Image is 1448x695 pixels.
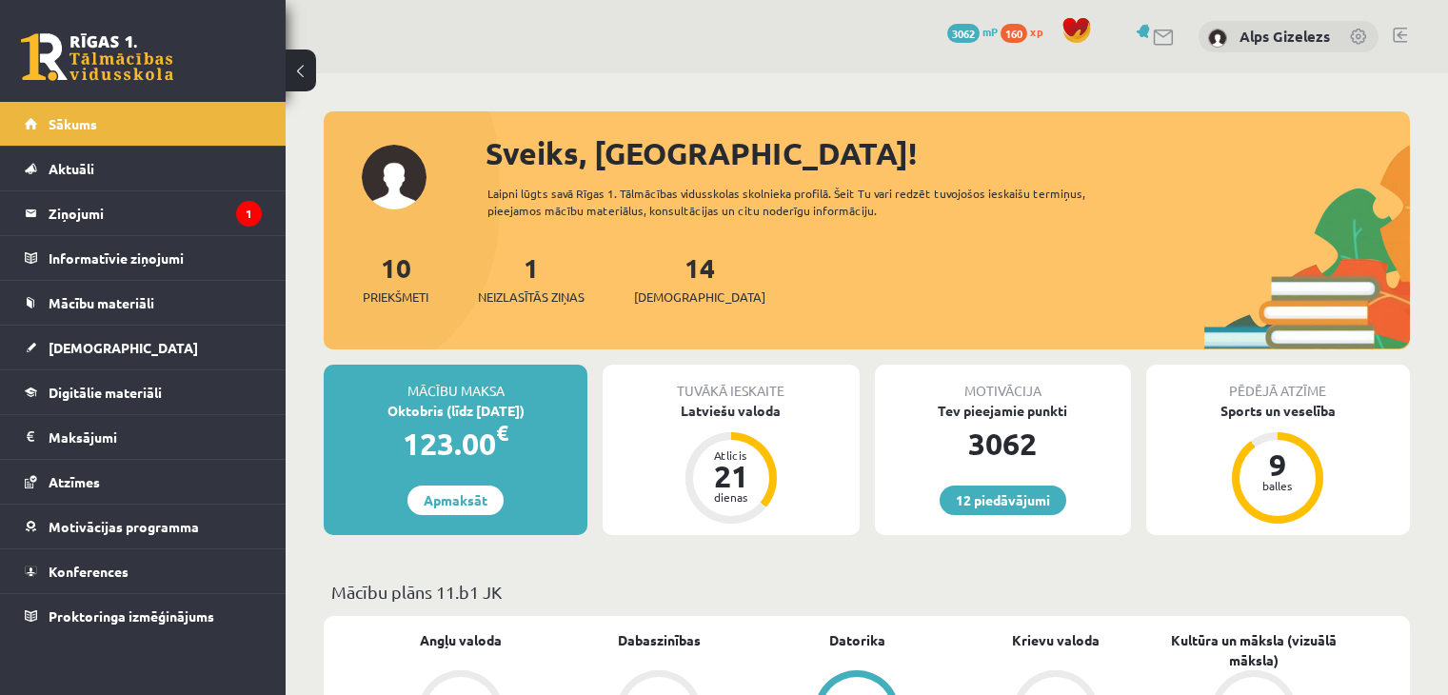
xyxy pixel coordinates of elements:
a: Motivācijas programma [25,505,262,548]
a: Alps Gizelezs [1240,27,1330,46]
span: Konferences [49,563,129,580]
div: 21 [703,461,760,491]
a: Sports un veselība 9 balles [1146,401,1410,526]
div: Tuvākā ieskaite [603,365,859,401]
div: 123.00 [324,421,587,467]
div: Oktobris (līdz [DATE]) [324,401,587,421]
a: Krievu valoda [1012,630,1100,650]
div: dienas [703,491,760,503]
a: 10Priekšmeti [363,250,428,307]
span: Atzīmes [49,473,100,490]
div: Sports un veselība [1146,401,1410,421]
span: Aktuāli [49,160,94,177]
span: [DEMOGRAPHIC_DATA] [634,288,765,307]
div: Sveiks, [GEOGRAPHIC_DATA]! [486,130,1410,176]
div: Atlicis [703,449,760,461]
a: Latviešu valoda Atlicis 21 dienas [603,401,859,526]
legend: Informatīvie ziņojumi [49,236,262,280]
span: € [496,419,508,447]
div: 9 [1249,449,1306,480]
a: Kultūra un māksla (vizuālā māksla) [1155,630,1353,670]
span: Priekšmeti [363,288,428,307]
span: 3062 [947,24,980,43]
span: Proktoringa izmēģinājums [49,607,214,625]
div: balles [1249,480,1306,491]
legend: Ziņojumi [49,191,262,235]
a: Angļu valoda [420,630,502,650]
a: 160 xp [1001,24,1052,39]
a: 3062 mP [947,24,998,39]
a: Apmaksāt [407,486,504,515]
a: [DEMOGRAPHIC_DATA] [25,326,262,369]
a: Atzīmes [25,460,262,504]
a: Rīgas 1. Tālmācības vidusskola [21,33,173,81]
a: Ziņojumi1 [25,191,262,235]
div: Mācību maksa [324,365,587,401]
span: xp [1030,24,1042,39]
a: 1Neizlasītās ziņas [478,250,585,307]
span: Motivācijas programma [49,518,199,535]
a: Proktoringa izmēģinājums [25,594,262,638]
div: 3062 [875,421,1131,467]
a: Konferences [25,549,262,593]
span: Neizlasītās ziņas [478,288,585,307]
a: Aktuāli [25,147,262,190]
div: Tev pieejamie punkti [875,401,1131,421]
span: 160 [1001,24,1027,43]
a: Digitālie materiāli [25,370,262,414]
a: 14[DEMOGRAPHIC_DATA] [634,250,765,307]
a: Informatīvie ziņojumi [25,236,262,280]
img: Alps Gizelezs [1208,29,1227,48]
a: Dabaszinības [618,630,701,650]
div: Pēdējā atzīme [1146,365,1410,401]
a: Mācību materiāli [25,281,262,325]
p: Mācību plāns 11.b1 JK [331,579,1402,605]
span: Sākums [49,115,97,132]
legend: Maksājumi [49,415,262,459]
span: mP [982,24,998,39]
span: Digitālie materiāli [49,384,162,401]
a: Sākums [25,102,262,146]
a: Datorika [829,630,885,650]
span: [DEMOGRAPHIC_DATA] [49,339,198,356]
span: Mācību materiāli [49,294,154,311]
i: 1 [236,201,262,227]
a: 12 piedāvājumi [940,486,1066,515]
div: Laipni lūgts savā Rīgas 1. Tālmācības vidusskolas skolnieka profilā. Šeit Tu vari redzēt tuvojošo... [487,185,1140,219]
a: Maksājumi [25,415,262,459]
div: Motivācija [875,365,1131,401]
div: Latviešu valoda [603,401,859,421]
